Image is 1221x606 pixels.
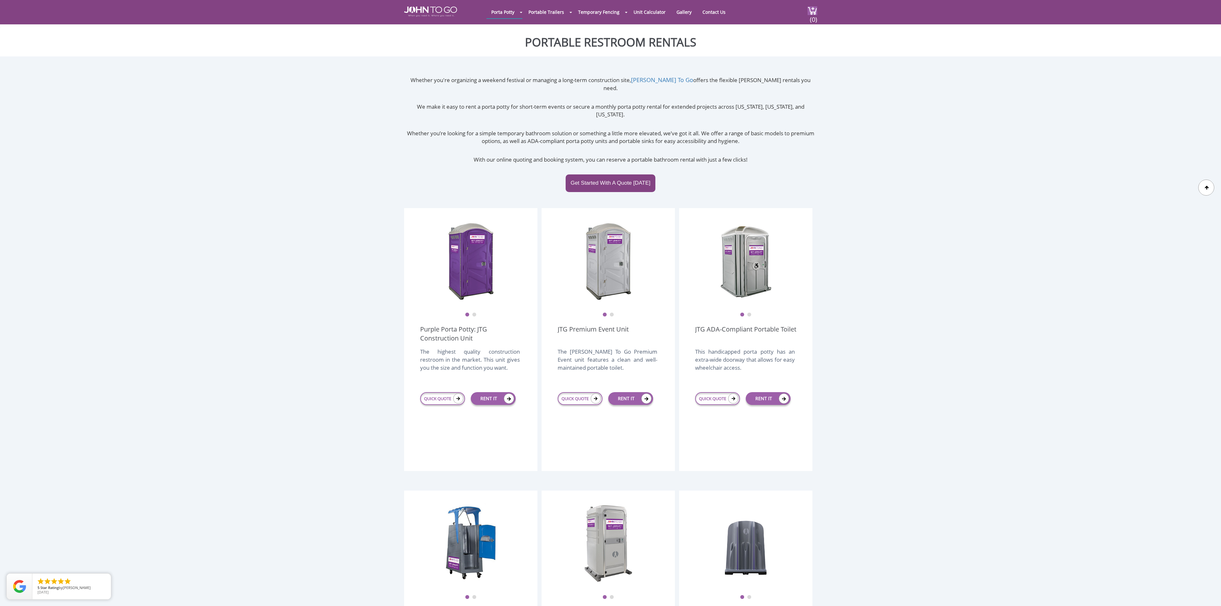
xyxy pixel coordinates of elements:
[740,595,744,600] button: 1 of 2
[40,585,59,590] span: Star Rating
[37,577,45,585] li: 
[37,585,39,590] span: 5
[472,595,477,600] button: 2 of 2
[602,595,607,600] button: 1 of 2
[558,325,629,343] a: JTG Premium Event Unit
[558,392,602,405] a: QUICK QUOTE
[1195,580,1221,606] button: Live Chat
[420,325,521,343] a: Purple Porta Potty: JTG Construction Unit
[57,577,65,585] li: 
[629,6,670,18] a: Unit Calculator
[420,392,465,405] a: QUICK QUOTE
[37,590,49,594] span: [DATE]
[471,392,516,405] a: RENT IT
[573,6,624,18] a: Temporary Fencing
[64,577,71,585] li: 
[524,6,569,18] a: Portable Trailers
[472,313,477,317] button: 2 of 2
[13,580,26,593] img: Review Rating
[698,6,730,18] a: Contact Us
[486,6,519,18] a: Porta Potty
[695,392,740,405] a: QUICK QUOTE
[404,130,817,145] p: Whether you’re looking for a simple temporary bathroom solution or something a little more elevat...
[465,595,469,600] button: 1 of 2
[608,392,653,405] a: RENT IT
[44,577,51,585] li: 
[566,174,655,192] a: Get Started With A Quote [DATE]
[740,313,744,317] button: 1 of 2
[404,103,817,119] p: We make it easy to rent a porta potty for short-term events or secure a monthly porta potty renta...
[610,595,614,600] button: 2 of 2
[747,595,752,600] button: 2 of 2
[610,313,614,317] button: 2 of 2
[63,585,91,590] span: [PERSON_NAME]
[445,503,496,584] img: JTG Hi-Rise Unit
[672,6,696,18] a: Gallery
[720,221,771,301] img: ADA Handicapped Accessible Unit
[558,348,657,378] div: The [PERSON_NAME] To Go Premium Event unit features a clean and well-maintained portable toilet.
[631,76,693,84] a: [PERSON_NAME] To Go
[465,313,469,317] button: 1 of 2
[747,313,752,317] button: 2 of 2
[404,6,457,17] img: JOHN to go
[420,348,520,378] div: The highest quality construction restroom in the market. This unit gives you the size and functio...
[404,76,817,92] p: Whether you're organizing a weekend festival or managing a long-term construction site, offers th...
[404,156,817,164] p: With our online quoting and booking system, you can reserve a portable bathroom rental with just ...
[695,348,795,378] div: This handicapped porta potty has an extra-wide doorway that allows for easy wheelchair access.
[746,392,791,405] a: RENT IT
[808,6,817,15] img: cart a
[50,577,58,585] li: 
[602,313,607,317] button: 1 of 2
[37,586,106,590] span: by
[810,10,817,24] span: (0)
[720,503,771,584] img: urinal unit 1
[695,325,796,343] a: JTG ADA-Compliant Portable Toilet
